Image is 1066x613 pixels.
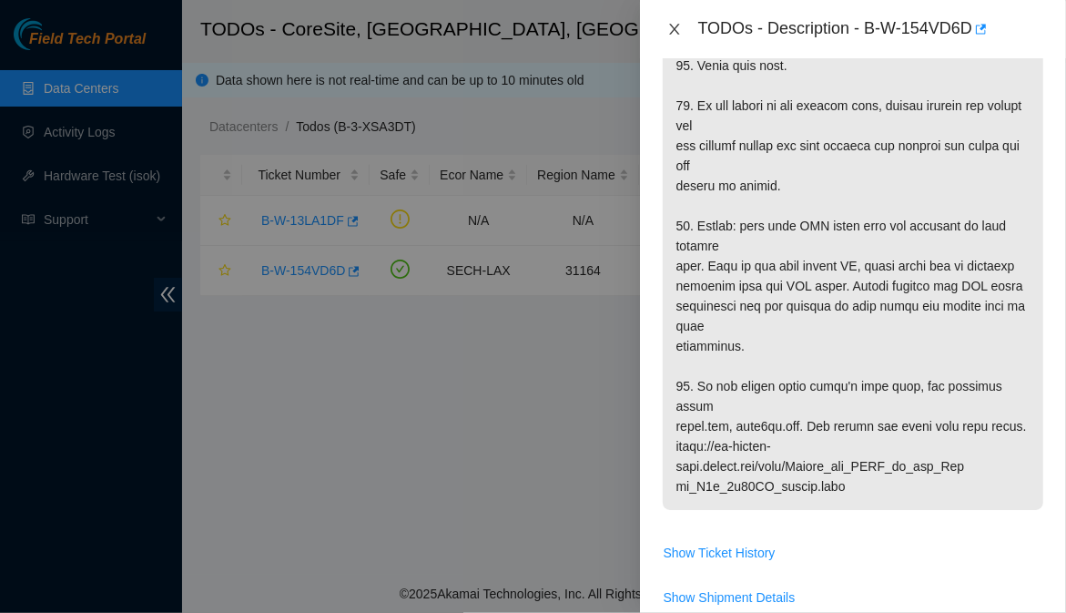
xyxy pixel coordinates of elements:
[664,587,796,608] span: Show Shipment Details
[667,22,682,36] span: close
[662,21,687,38] button: Close
[663,583,797,612] button: Show Shipment Details
[664,543,776,563] span: Show Ticket History
[698,15,1044,44] div: TODOs - Description - B-W-154VD6D
[663,538,777,567] button: Show Ticket History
